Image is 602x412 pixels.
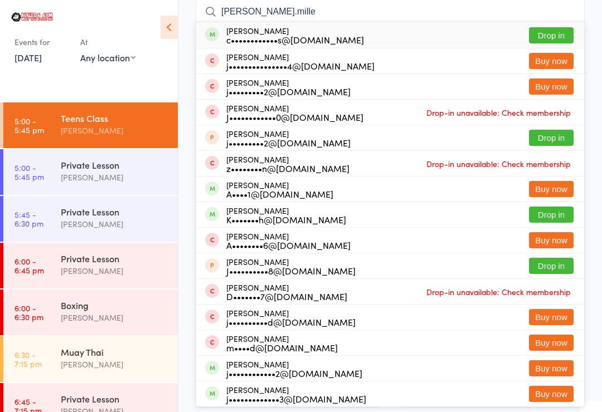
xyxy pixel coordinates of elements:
[14,116,44,134] time: 5:00 - 5:45 pm
[529,27,574,43] button: Drop in
[3,102,178,148] a: 5:00 -5:45 pmTeens Class[PERSON_NAME]
[226,257,356,275] div: [PERSON_NAME]
[226,180,333,198] div: [PERSON_NAME]
[226,308,356,326] div: [PERSON_NAME]
[226,78,351,96] div: [PERSON_NAME]
[61,112,168,124] div: Teens Class
[226,138,351,147] div: j•••••••••2@[DOMAIN_NAME]
[226,129,351,147] div: [PERSON_NAME]
[226,215,346,224] div: K•••••••h@[DOMAIN_NAME]
[226,164,349,173] div: z••••••••n@[DOMAIN_NAME]
[226,35,364,44] div: c••••••••••••s@[DOMAIN_NAME]
[424,283,574,300] span: Drop-in unavailable: Check membership
[61,393,168,405] div: Private Lesson
[226,343,338,352] div: m••••d@[DOMAIN_NAME]
[226,112,363,121] div: J••••••••••••0@[DOMAIN_NAME]
[226,206,346,224] div: [PERSON_NAME]
[226,266,356,275] div: J••••••••••8@[DOMAIN_NAME]
[529,386,574,402] button: Buy now
[61,124,168,137] div: [PERSON_NAME]
[226,155,349,173] div: [PERSON_NAME]
[529,53,574,69] button: Buy now
[529,232,574,248] button: Buy now
[61,311,168,324] div: [PERSON_NAME]
[14,163,44,181] time: 5:00 - 5:45 pm
[3,290,178,335] a: 6:00 -6:30 pmBoxing[PERSON_NAME]
[226,232,351,249] div: [PERSON_NAME]
[226,189,333,198] div: A••••1@[DOMAIN_NAME]
[226,394,366,403] div: j•••••••••••••3@[DOMAIN_NAME]
[226,52,375,70] div: [PERSON_NAME]
[14,51,42,63] a: [DATE]
[226,61,375,70] div: j•••••••••••••••4@[DOMAIN_NAME]
[61,218,168,230] div: [PERSON_NAME]
[61,299,168,311] div: Boxing
[529,130,574,146] button: Drop in
[14,303,43,321] time: 6:00 - 6:30 pm
[529,309,574,325] button: Buy now
[3,196,178,242] a: 5:45 -6:30 pmPrivate Lesson[PERSON_NAME]
[226,334,338,352] div: [PERSON_NAME]
[14,210,43,228] time: 5:45 - 6:30 pm
[226,360,362,377] div: [PERSON_NAME]
[61,252,168,264] div: Private Lesson
[11,12,53,22] img: Bulldog Gym Castle Hill Pty Ltd
[61,205,168,218] div: Private Lesson
[226,241,351,249] div: A••••••••6@[DOMAIN_NAME]
[3,336,178,382] a: 6:30 -7:15 pmMuay Thai[PERSON_NAME]
[14,257,44,274] time: 6:00 - 6:45 pm
[61,171,168,184] div: [PERSON_NAME]
[226,104,363,121] div: [PERSON_NAME]
[14,350,42,368] time: 6:30 - 7:15 pm
[80,51,135,63] div: Any location
[3,243,178,288] a: 6:00 -6:45 pmPrivate Lesson[PERSON_NAME]
[61,159,168,171] div: Private Lesson
[529,335,574,351] button: Buy now
[226,26,364,44] div: [PERSON_NAME]
[529,181,574,197] button: Buy now
[61,346,168,358] div: Muay Thai
[226,292,347,301] div: D•••••••7@[DOMAIN_NAME]
[3,149,178,195] a: 5:00 -5:45 pmPrivate Lesson[PERSON_NAME]
[61,358,168,371] div: [PERSON_NAME]
[14,33,69,51] div: Events for
[424,104,574,121] span: Drop-in unavailable: Check membership
[529,360,574,376] button: Buy now
[61,264,168,277] div: [PERSON_NAME]
[529,79,574,95] button: Buy now
[226,369,362,377] div: j••••••••••••2@[DOMAIN_NAME]
[226,87,351,96] div: j•••••••••2@[DOMAIN_NAME]
[226,385,366,403] div: [PERSON_NAME]
[529,207,574,223] button: Drop in
[226,283,347,301] div: [PERSON_NAME]
[226,317,356,326] div: j••••••••••d@[DOMAIN_NAME]
[80,33,135,51] div: At
[529,258,574,274] button: Drop in
[424,155,574,172] span: Drop-in unavailable: Check membership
